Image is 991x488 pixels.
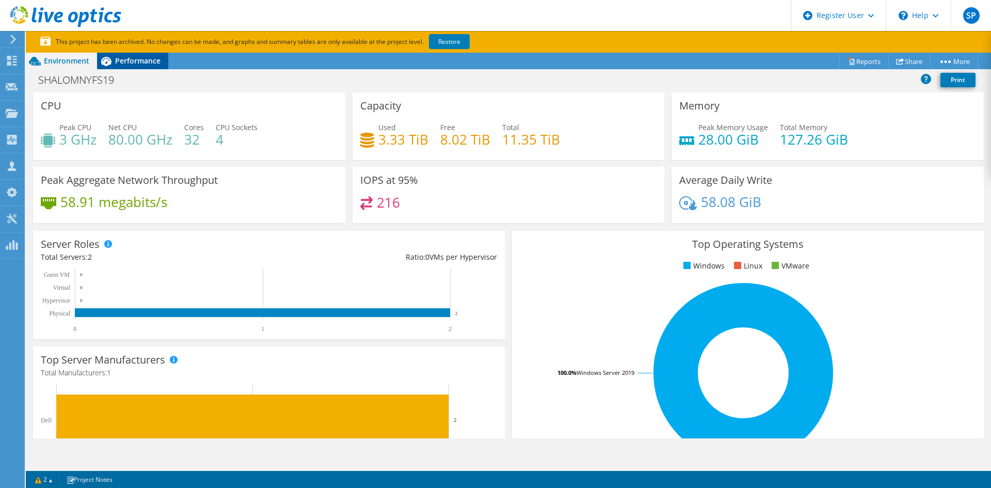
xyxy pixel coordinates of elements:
h1: SHALOMNYFS19 [34,74,130,86]
h3: Average Daily Write [679,175,772,186]
h4: 32 [184,134,204,145]
text: Physical [49,310,70,317]
span: Cores [184,122,204,132]
text: Guest VM [44,271,70,278]
p: This project has been archived. No changes can be made, and graphs and summary tables are only av... [40,36,546,48]
a: More [930,53,978,69]
text: 0 [73,325,76,333]
h4: 58.08 GiB [701,196,761,208]
h3: IOPS at 95% [360,175,418,186]
span: 2 [88,252,92,262]
span: Free [440,122,455,132]
span: Used [378,122,396,132]
h4: 216 [377,197,400,208]
li: Linux [731,260,762,272]
h4: Total Manufacturers: [41,367,497,379]
h4: 80.00 GHz [108,134,172,145]
h4: 28.00 GiB [698,134,768,145]
a: Print [940,73,976,87]
a: Restore [429,34,470,49]
text: 0 [80,272,83,277]
span: Peak CPU [59,122,91,132]
span: Peak Memory Usage [698,122,768,132]
text: 2 [449,325,452,333]
h3: Top Server Manufacturers [41,354,165,366]
a: Reports [839,53,889,69]
a: Share [888,53,931,69]
h3: Top Operating Systems [520,239,976,250]
h3: Memory [679,100,720,112]
text: Virtual [53,284,71,291]
span: Performance [115,56,161,66]
text: Dell [41,417,52,424]
li: VMware [769,260,809,272]
span: 0 [425,252,429,262]
span: Total [502,122,519,132]
a: Project Notes [59,473,120,486]
h3: Server Roles [41,239,100,250]
span: Total Memory [780,122,827,132]
text: 2 [455,311,458,316]
h3: CPU [41,100,61,112]
svg: \n [899,11,908,20]
div: Ratio: VMs per Hypervisor [269,251,497,263]
tspan: 100.0% [557,369,577,376]
div: Total Servers: [41,251,269,263]
text: Hypervisor [42,297,70,304]
text: 2 [454,417,457,423]
h4: 4 [216,134,258,145]
span: Environment [44,56,89,66]
text: 1 [261,325,264,333]
text: 0 [80,298,83,303]
span: Net CPU [108,122,137,132]
h4: 58.91 megabits/s [60,196,167,208]
text: 0 [80,285,83,290]
h3: Peak Aggregate Network Throughput [41,175,218,186]
span: CPU Sockets [216,122,258,132]
h4: 3.33 TiB [378,134,428,145]
h4: 8.02 TiB [440,134,490,145]
a: 2 [28,473,60,486]
h3: Capacity [360,100,401,112]
h4: 11.35 TiB [502,134,560,145]
li: Windows [681,260,725,272]
h4: 127.26 GiB [780,134,848,145]
span: 1 [107,368,111,377]
span: SP [963,7,980,24]
h4: 3 GHz [59,134,97,145]
tspan: Windows Server 2019 [577,369,634,376]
